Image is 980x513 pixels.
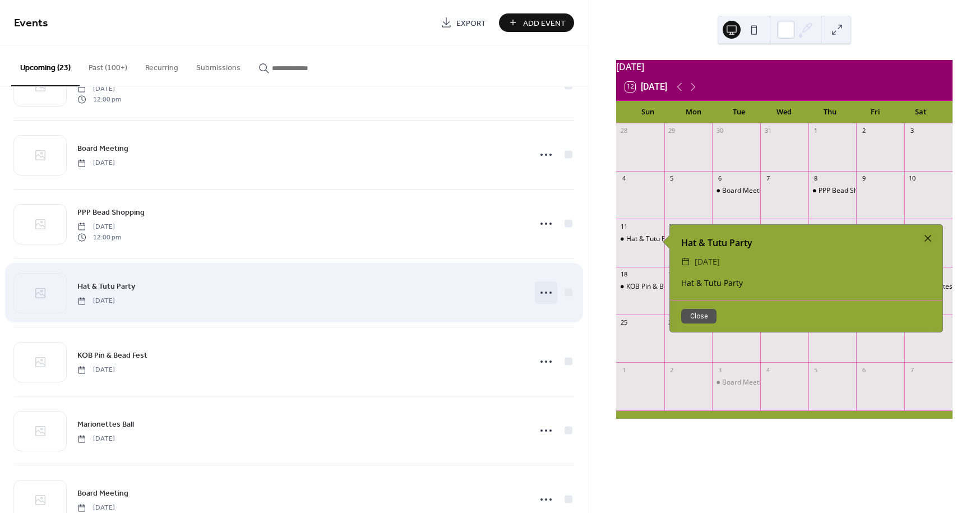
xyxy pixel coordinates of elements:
div: 11 [620,222,628,230]
div: 13 [715,222,724,230]
div: PPP Bead Shopping [819,186,879,196]
div: Hat & Tutu Party [670,236,942,249]
a: KOB Pin & Bead Fest [77,349,147,362]
div: 30 [715,127,724,135]
div: Board Meeting [722,378,769,387]
div: Board Meeting [712,186,760,196]
button: Recurring [136,45,187,85]
span: PPP Bead Shopping [77,207,145,219]
div: Sun [625,101,671,123]
div: 4 [764,366,772,374]
div: 7 [908,366,916,374]
span: 12:00 pm [77,94,121,104]
div: Hat & Tutu Party [626,234,678,244]
div: 6 [715,174,724,183]
div: 29 [668,127,676,135]
div: 2 [668,366,676,374]
a: Board Meeting [77,142,128,155]
div: 16 [859,222,868,230]
button: Add Event [499,13,574,32]
div: 17 [908,222,916,230]
div: 4 [620,174,628,183]
div: 1 [812,127,820,135]
span: Marionettes Ball [77,419,134,431]
span: [DATE] [77,222,121,232]
span: [DATE] [77,365,115,375]
span: Hat & Tutu Party [77,281,135,293]
span: Events [14,12,48,34]
div: 14 [764,222,772,230]
span: Add Event [523,17,566,29]
div: 31 [764,127,772,135]
div: Board Meeting [722,186,769,196]
div: Sat [898,101,944,123]
div: 8 [812,174,820,183]
span: [DATE] [77,158,115,168]
span: Board Meeting [77,488,128,500]
span: [DATE] [77,503,115,513]
span: KOB Pin & Bead Fest [77,350,147,362]
a: PPP Bead Shopping [77,206,145,219]
button: Close [681,309,716,323]
div: 5 [812,366,820,374]
span: [DATE] [77,84,121,94]
div: Thu [807,101,852,123]
div: 7 [764,174,772,183]
div: Fri [853,101,898,123]
div: 28 [620,127,628,135]
div: 25 [620,318,628,326]
div: Mon [671,101,716,123]
div: 1 [620,366,628,374]
div: Board Meeting [712,378,760,387]
div: 5 [668,174,676,183]
div: Wed [761,101,807,123]
div: 2 [859,127,868,135]
div: ​ [681,255,690,269]
div: 15 [812,222,820,230]
div: 18 [620,270,628,279]
span: [DATE] [77,434,115,444]
a: Hat & Tutu Party [77,280,135,293]
button: Upcoming (23) [11,45,80,86]
div: [DATE] [616,60,953,73]
div: 3 [908,127,916,135]
div: PPP Bead Shopping [808,186,857,196]
button: 12[DATE] [621,79,671,95]
div: KOB Pin & Bead Fest [626,282,690,292]
span: 12:00 pm [77,232,121,242]
span: [DATE] [695,255,720,269]
span: [DATE] [77,296,115,306]
button: Submissions [187,45,249,85]
div: KOB Pin & Bead Fest [616,282,664,292]
span: Board Meeting [77,143,128,155]
div: 3 [715,366,724,374]
div: Hat & Tutu Party [670,277,942,289]
a: Export [432,13,494,32]
div: 9 [859,174,868,183]
span: Export [456,17,486,29]
button: Past (100+) [80,45,136,85]
div: Tue [716,101,761,123]
a: Marionettes Ball [77,418,134,431]
div: Hat & Tutu Party [616,234,664,244]
a: Board Meeting [77,487,128,500]
div: 6 [859,366,868,374]
div: 10 [908,174,916,183]
div: 12 [668,222,676,230]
